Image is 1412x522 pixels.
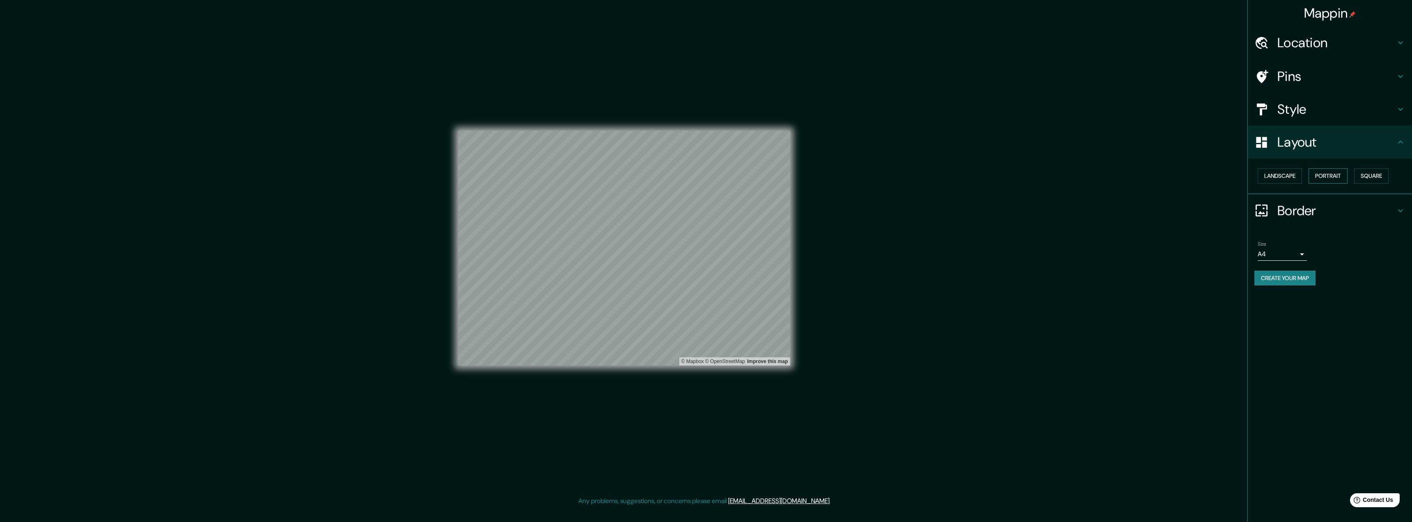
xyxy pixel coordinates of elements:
h4: Layout [1277,134,1396,150]
h4: Location [1277,34,1396,51]
a: Mapbox [681,359,704,364]
iframe: Help widget launcher [1339,490,1403,513]
canvas: Map [458,131,790,366]
div: Layout [1248,126,1412,159]
img: pin-icon.png [1349,11,1356,18]
label: Size [1258,240,1266,247]
div: . [832,496,834,506]
div: Pins [1248,60,1412,93]
button: Create your map [1254,271,1316,286]
p: Any problems, suggestions, or concerns please email . [578,496,831,506]
h4: Border [1277,202,1396,219]
button: Portrait [1309,168,1348,184]
a: [EMAIL_ADDRESS][DOMAIN_NAME] [728,497,830,505]
div: Location [1248,26,1412,59]
a: OpenStreetMap [705,359,745,364]
h4: Mappin [1304,5,1356,21]
div: Style [1248,93,1412,126]
button: Landscape [1258,168,1302,184]
h4: Style [1277,101,1396,117]
div: A4 [1258,248,1307,261]
div: . [831,496,832,506]
a: Map feedback [747,359,788,364]
h4: Pins [1277,68,1396,85]
button: Square [1354,168,1389,184]
div: Border [1248,194,1412,227]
